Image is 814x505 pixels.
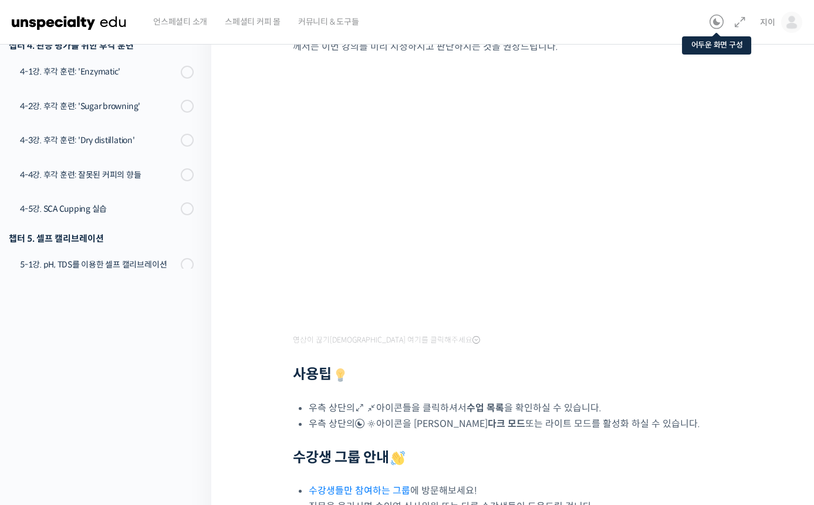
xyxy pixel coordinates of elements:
div: 4-3강. 후각 훈련: 'Dry distillation' [20,134,177,147]
div: 챕터 4. 관능 평가를 위한 후각 훈련 [9,38,194,53]
a: 설정 [151,372,225,401]
li: 에 방문해보세요! [309,483,739,499]
div: 4-5강. SCA Cupping 실습 [20,202,177,215]
li: 우측 상단의 아이콘들을 클릭하셔서 을 확인하실 수 있습니다. [309,400,739,416]
span: 지이 [760,17,775,28]
b: 다크 모드 [488,418,525,430]
img: 💡 [333,368,347,382]
b: 수업 목록 [467,402,504,414]
li: 우측 상단의 아이콘을 [PERSON_NAME] 또는 라이트 모드를 활성화 하실 수 있습니다. [309,416,739,432]
span: 대화 [107,390,121,399]
span: 설정 [181,389,195,399]
div: 5-1강. pH, TDS를 이용한 셀프 캘리브레이션 [20,258,177,271]
span: 영상이 끊기[DEMOGRAPHIC_DATA] 여기를 클릭해주세요 [293,335,480,345]
strong: 수강생 그룹 안내 [293,449,407,466]
span: 홈 [37,389,44,399]
a: 홈 [4,372,77,401]
div: 4-1강. 후각 훈련: 'Enzymatic' [20,65,177,78]
img: 👋 [391,451,405,465]
a: 대화 [77,372,151,401]
a: 수강생들만 참여하는 그룹 [309,484,410,497]
div: 4-4강. 후각 훈련: 잘못된 커피의 향들 [20,168,177,181]
div: 4-2강. 후각 훈련: 'Sugar browning' [20,100,177,113]
strong: 사용팁 [293,365,349,383]
div: 챕터 5. 셀프 캘리브레이션 [9,231,194,246]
